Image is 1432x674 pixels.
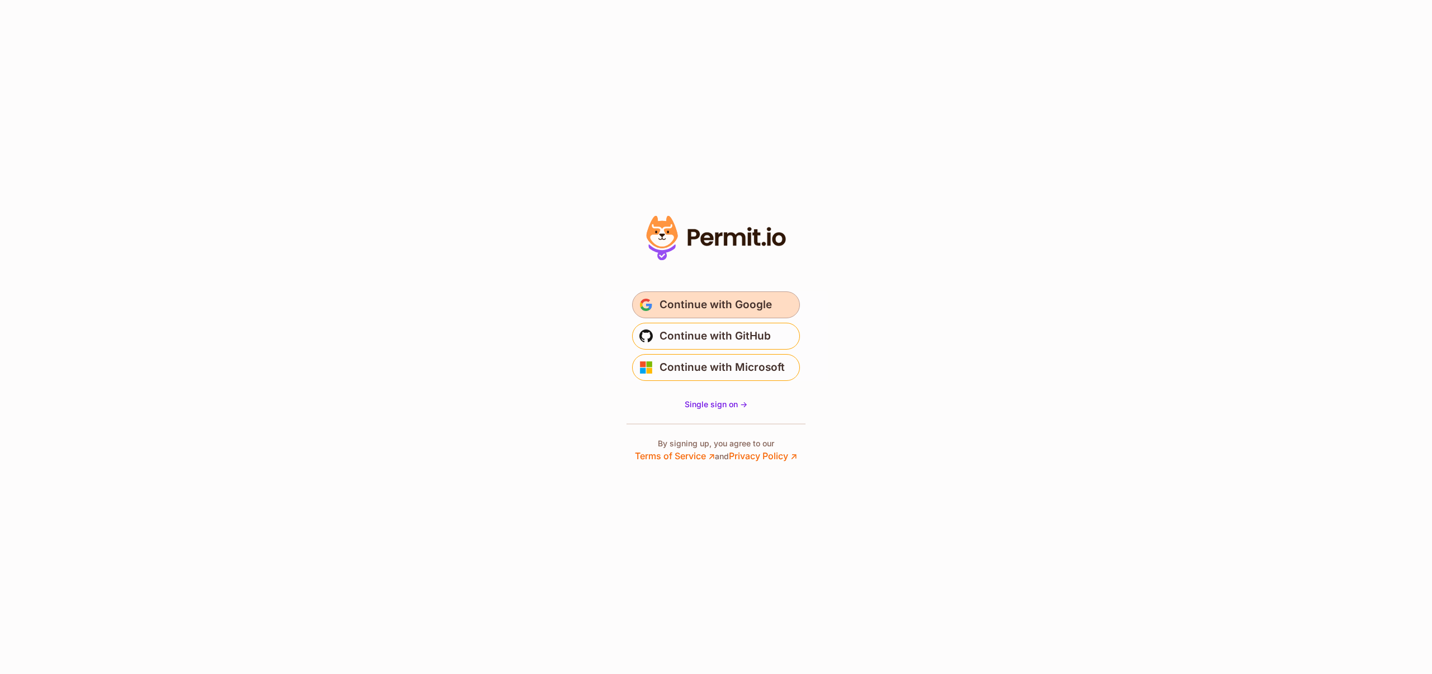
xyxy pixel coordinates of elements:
[632,291,800,318] button: Continue with Google
[685,399,747,409] span: Single sign on ->
[632,354,800,381] button: Continue with Microsoft
[660,296,772,314] span: Continue with Google
[729,450,797,461] a: Privacy Policy ↗
[685,399,747,410] a: Single sign on ->
[660,327,771,345] span: Continue with GitHub
[660,359,785,376] span: Continue with Microsoft
[635,438,797,463] p: By signing up, you agree to our and
[632,323,800,350] button: Continue with GitHub
[635,450,715,461] a: Terms of Service ↗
